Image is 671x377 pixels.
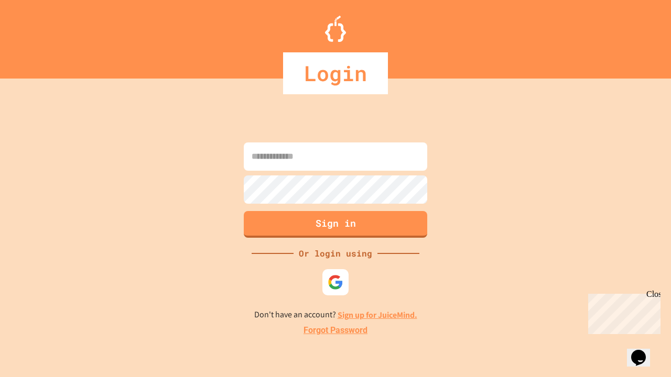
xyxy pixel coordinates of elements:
button: Sign in [244,211,427,238]
iframe: chat widget [584,290,661,334]
div: Chat with us now!Close [4,4,72,66]
a: Sign up for JuiceMind. [338,309,417,320]
div: Or login using [294,247,377,260]
div: Login [283,52,388,94]
iframe: chat widget [627,335,661,367]
img: Logo.svg [325,16,346,42]
img: google-icon.svg [328,274,343,290]
a: Forgot Password [304,324,367,337]
p: Don't have an account? [254,308,417,321]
